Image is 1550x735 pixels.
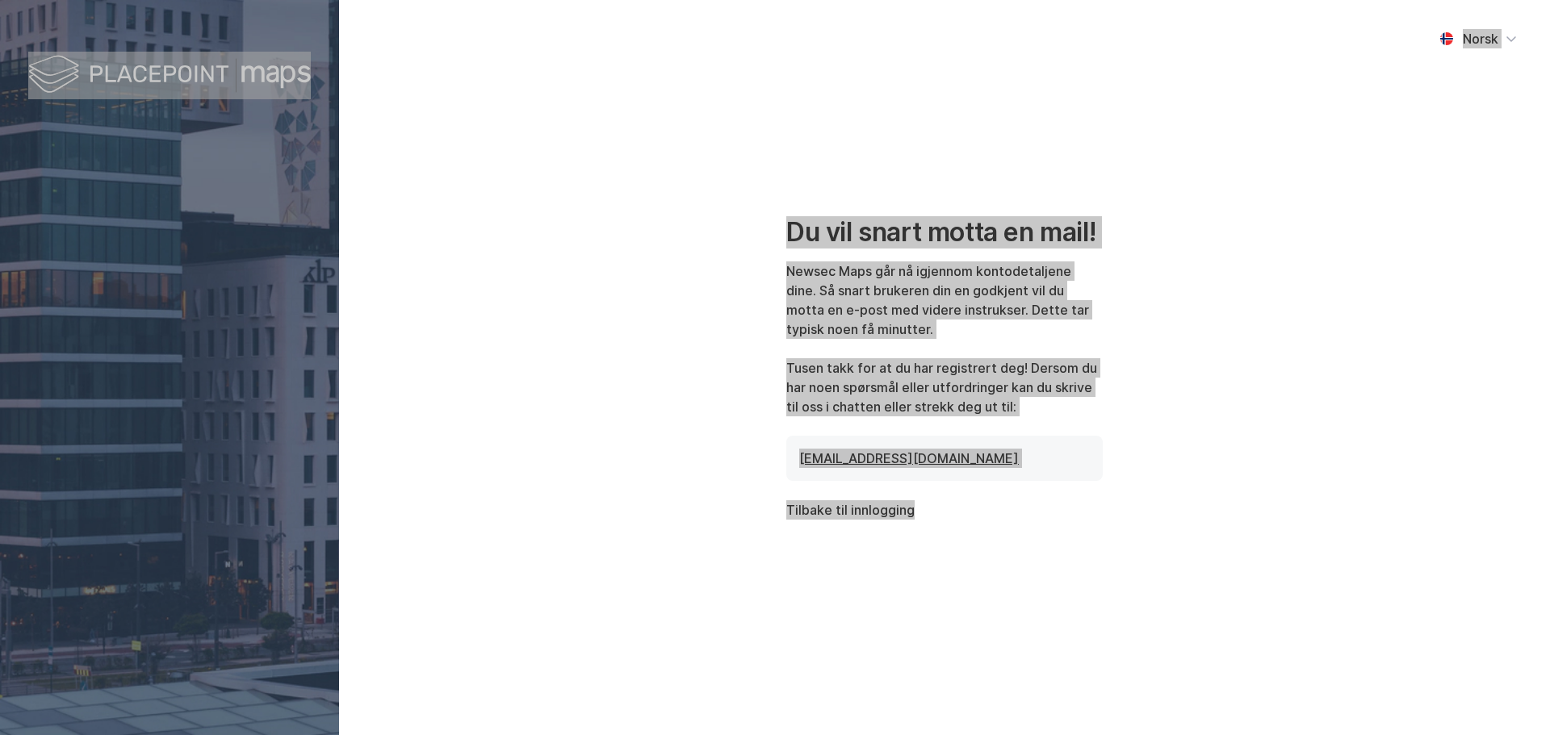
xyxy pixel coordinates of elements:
[1469,658,1550,735] iframe: Chat Widget
[28,52,311,99] img: logo-white.f07954bde2210d2a523dddb988cd2aa7.svg
[786,216,1103,248] div: Du vil snart motta en mail!
[786,500,915,520] button: Tilbake til innlogging
[786,358,1103,416] div: Tusen takk for at du har registrert deg! Dersom du har noen spørsmål eller utfordringer kan du sk...
[786,261,1103,339] div: Newsec Maps går nå igjennom kontodetaljene dine. Så snart brukeren din en godkjent vil du motta e...
[799,450,1019,466] a: [EMAIL_ADDRESS][DOMAIN_NAME]
[1463,29,1498,48] div: Norsk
